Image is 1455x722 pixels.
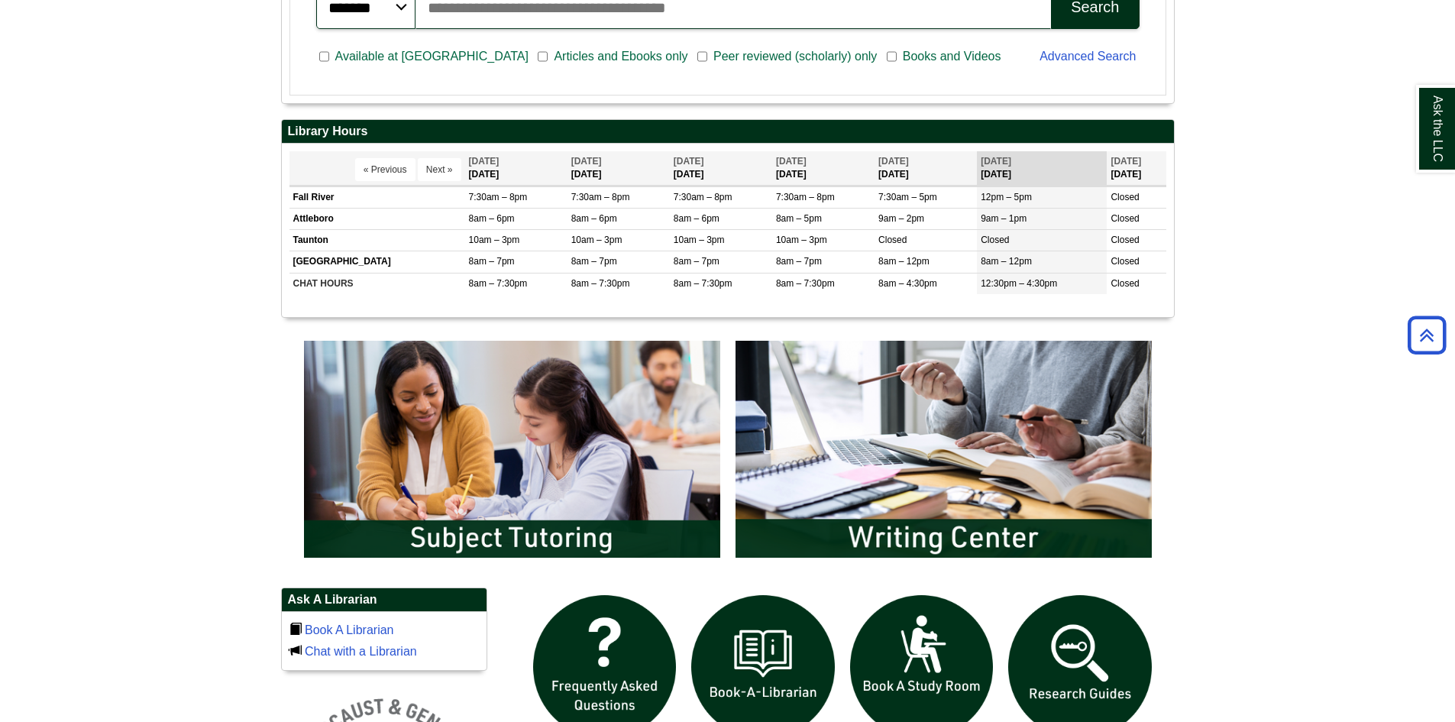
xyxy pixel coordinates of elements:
span: 8am – 6pm [571,213,617,224]
span: 7:30am – 8pm [571,192,630,202]
td: Fall River [289,186,465,208]
th: [DATE] [465,151,567,186]
span: 8am – 7pm [776,256,822,267]
span: Closed [981,235,1009,245]
span: 10am – 3pm [776,235,827,245]
button: Next » [418,158,461,181]
span: [DATE] [674,156,704,167]
th: [DATE] [977,151,1107,186]
img: Subject Tutoring Information [296,333,728,565]
span: 8am – 7:30pm [571,278,630,289]
th: [DATE] [670,151,772,186]
span: 12:30pm – 4:30pm [981,278,1057,289]
span: 7:30am – 8pm [469,192,528,202]
span: 8am – 7pm [469,256,515,267]
th: [DATE] [875,151,977,186]
span: 8am – 5pm [776,213,822,224]
th: [DATE] [772,151,875,186]
span: 8am – 4:30pm [878,278,937,289]
h2: Library Hours [282,120,1174,144]
span: 7:30am – 5pm [878,192,937,202]
span: Closed [1111,192,1139,202]
span: 10am – 3pm [674,235,725,245]
img: Writing Center Information [728,333,1159,565]
span: 9am – 2pm [878,213,924,224]
span: Closed [1111,278,1139,289]
span: [DATE] [469,156,500,167]
span: 8am – 12pm [981,256,1032,267]
a: Advanced Search [1040,50,1136,63]
button: « Previous [355,158,415,181]
span: 8am – 6pm [674,213,719,224]
input: Books and Videos [887,50,897,63]
span: [DATE] [776,156,807,167]
span: 8am – 7:30pm [776,278,835,289]
span: Articles and Ebooks only [548,47,694,66]
span: 12pm – 5pm [981,192,1032,202]
input: Articles and Ebooks only [538,50,548,63]
span: Closed [1111,256,1139,267]
span: [DATE] [571,156,602,167]
span: Closed [878,235,907,245]
span: 8am – 7:30pm [469,278,528,289]
span: 8am – 6pm [469,213,515,224]
span: Peer reviewed (scholarly) only [707,47,883,66]
span: Closed [1111,213,1139,224]
td: Taunton [289,230,465,251]
div: slideshow [296,333,1159,572]
th: [DATE] [1107,151,1166,186]
span: 7:30am – 8pm [776,192,835,202]
a: Back to Top [1402,325,1451,345]
td: Attleboro [289,209,465,230]
span: Available at [GEOGRAPHIC_DATA] [329,47,535,66]
span: 7:30am – 8pm [674,192,732,202]
th: [DATE] [567,151,670,186]
span: Books and Videos [897,47,1007,66]
span: [DATE] [1111,156,1141,167]
span: [DATE] [981,156,1011,167]
span: [DATE] [878,156,909,167]
span: 8am – 12pm [878,256,930,267]
span: 8am – 7pm [571,256,617,267]
input: Available at [GEOGRAPHIC_DATA] [319,50,329,63]
input: Peer reviewed (scholarly) only [697,50,707,63]
span: 8am – 7:30pm [674,278,732,289]
span: 10am – 3pm [469,235,520,245]
a: Book A Librarian [305,623,394,636]
td: [GEOGRAPHIC_DATA] [289,251,465,273]
span: 9am – 1pm [981,213,1027,224]
span: 8am – 7pm [674,256,719,267]
h2: Ask A Librarian [282,588,487,612]
a: Chat with a Librarian [305,645,417,658]
td: CHAT HOURS [289,273,465,294]
span: 10am – 3pm [571,235,622,245]
span: Closed [1111,235,1139,245]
